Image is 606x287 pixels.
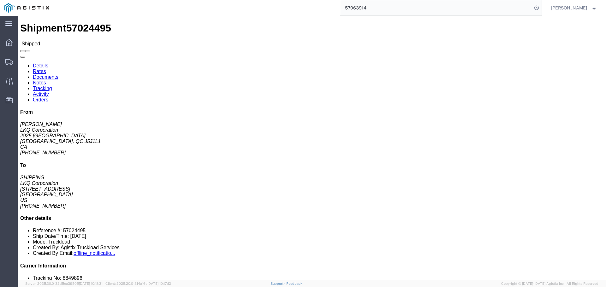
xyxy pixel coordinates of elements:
span: [DATE] 10:18:31 [79,282,103,285]
input: Search for shipment number, reference number [340,0,532,15]
span: [DATE] 10:17:12 [147,282,171,285]
span: Douglas Harris [551,4,587,11]
button: [PERSON_NAME] [551,4,597,12]
iframe: FS Legacy Container [18,16,606,280]
span: Copyright © [DATE]-[DATE] Agistix Inc., All Rights Reserved [501,281,598,286]
img: logo [4,3,49,13]
span: Server: 2025.20.0-32d5ea39505 [25,282,103,285]
span: Client: 2025.20.0-314a16e [105,282,171,285]
a: Support [270,282,286,285]
a: Feedback [286,282,302,285]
